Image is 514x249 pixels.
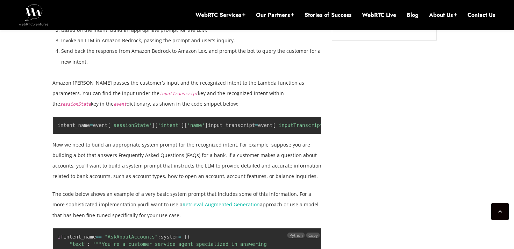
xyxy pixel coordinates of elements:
[61,35,322,46] li: Invoke an LLM in Amazon Bedrock, passing the prompt and user’s inquiry.
[158,234,160,240] span: :
[407,11,419,19] a: Blog
[183,201,260,208] a: Retrieval-Augmented Generation
[181,122,184,128] span: ]
[467,11,495,19] a: Contact Us
[305,11,351,19] a: Stories of Success
[58,122,329,128] code: intent_name event input_transcript event
[52,78,322,109] p: Amazon [PERSON_NAME] passes the customer’s input and the recognized intent to the Lambda function...
[287,233,305,238] span: Python
[105,234,158,240] span: "AskAboutAccounts"
[276,122,326,128] span: 'inputTranscript'
[60,102,91,107] code: sessionState
[205,122,208,128] span: ]
[429,11,457,19] a: About Us
[19,4,49,25] img: WebRTC.ventures
[155,122,158,128] span: [
[362,11,396,19] a: WebRTC Live
[178,234,181,240] span: =
[61,25,322,35] li: Based on the intent, build an appropriate prompt for the LLM.
[187,234,190,240] span: {
[110,122,152,128] span: 'sessionState'
[159,91,198,96] code: inputTranscript
[184,122,187,128] span: [
[114,102,127,107] code: event
[108,122,110,128] span: [
[195,11,245,19] a: WebRTC Services
[52,140,322,182] p: Now we need to build an appropriate system prompt for the recognized intent. For example, suppose...
[256,11,294,19] a: Our Partners
[69,241,87,247] span: "text"
[61,46,322,67] li: Send back the response from Amazon Bedrock to Amazon Lex, and prompt the bot to query the custome...
[306,233,320,238] button: Copy
[184,234,187,240] span: [
[158,122,181,128] span: 'intent'
[273,122,276,128] span: [
[255,122,258,128] span: =
[308,233,318,238] span: Copy
[96,234,102,240] span: ==
[90,122,93,128] span: =
[87,241,90,247] span: :
[58,234,64,240] span: if
[152,122,155,128] span: ]
[187,122,205,128] span: 'name'
[52,189,322,220] p: The code below shows an example of a very basic system prompt that includes some of this informat...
